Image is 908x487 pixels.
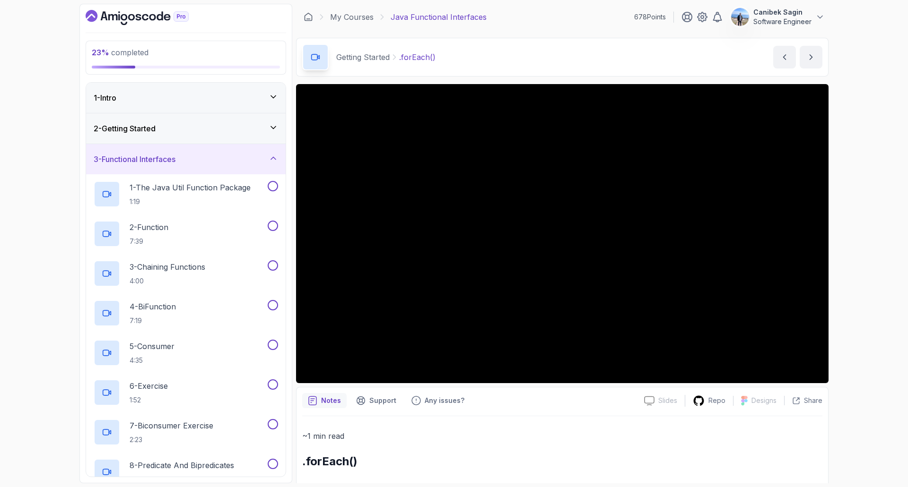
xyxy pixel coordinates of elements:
h3: 2 - Getting Started [94,123,156,134]
button: 1-Intro [86,83,286,113]
p: 7:39 [130,237,168,246]
p: 7:19 [130,316,176,325]
h2: .forEach() [302,454,822,469]
p: 6 - Exercise [130,380,168,392]
span: 23 % [92,48,109,57]
p: Java Functional Interfaces [391,11,487,23]
p: 4 - BiFunction [130,301,176,312]
button: user profile imageCanibek SaginSoftware Engineer [731,8,825,26]
img: user profile image [731,8,749,26]
button: 2-Function7:39 [94,221,278,247]
p: 2:23 [130,435,213,444]
button: 3-Chaining Functions4:00 [94,260,278,287]
button: 6-Exercise1:52 [94,379,278,406]
p: 3 - Chaining Functions [130,261,205,273]
button: Share [784,396,822,405]
a: Dashboard [304,12,313,22]
button: next content [800,46,822,68]
button: notes button [302,393,347,408]
p: .forEach() [399,51,436,63]
p: Any issues? [425,396,464,405]
p: Canibek Sagin [753,8,812,17]
p: 8 - Predicate And Bipredicates [130,460,234,471]
button: previous content [773,46,796,68]
button: 8-Predicate And Bipredicates6:46 [94,459,278,485]
iframe: 6 - forEach [296,84,829,383]
button: 5-Consumer4:35 [94,340,278,366]
a: Repo [685,395,733,407]
p: Slides [658,396,677,405]
p: 4:35 [130,356,175,365]
p: Support [369,396,396,405]
button: 3-Functional Interfaces [86,144,286,174]
p: 7 - Biconsumer Exercise [130,420,213,431]
p: 5 - Consumer [130,341,175,352]
p: 678 Points [634,12,666,22]
button: 4-BiFunction7:19 [94,300,278,326]
p: 2 - Function [130,222,168,233]
p: Designs [751,396,777,405]
p: Notes [321,396,341,405]
h3: 1 - Intro [94,92,116,103]
a: Dashboard [86,10,210,25]
p: Software Engineer [753,17,812,26]
h3: 3 - Functional Interfaces [94,154,175,165]
p: ~1 min read [302,429,822,443]
button: 7-Biconsumer Exercise2:23 [94,419,278,445]
p: 1:19 [130,197,251,206]
span: completed [92,48,148,57]
button: Support button [350,393,402,408]
p: 4:00 [130,276,205,286]
p: Share [804,396,822,405]
p: 1:52 [130,395,168,405]
button: 2-Getting Started [86,113,286,144]
button: 1-The Java Util Function Package1:19 [94,181,278,207]
a: My Courses [330,11,374,23]
p: 1 - The Java Util Function Package [130,182,251,193]
button: Feedback button [406,393,470,408]
p: Repo [708,396,725,405]
p: Getting Started [336,51,390,63]
p: 6:46 [130,475,234,484]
